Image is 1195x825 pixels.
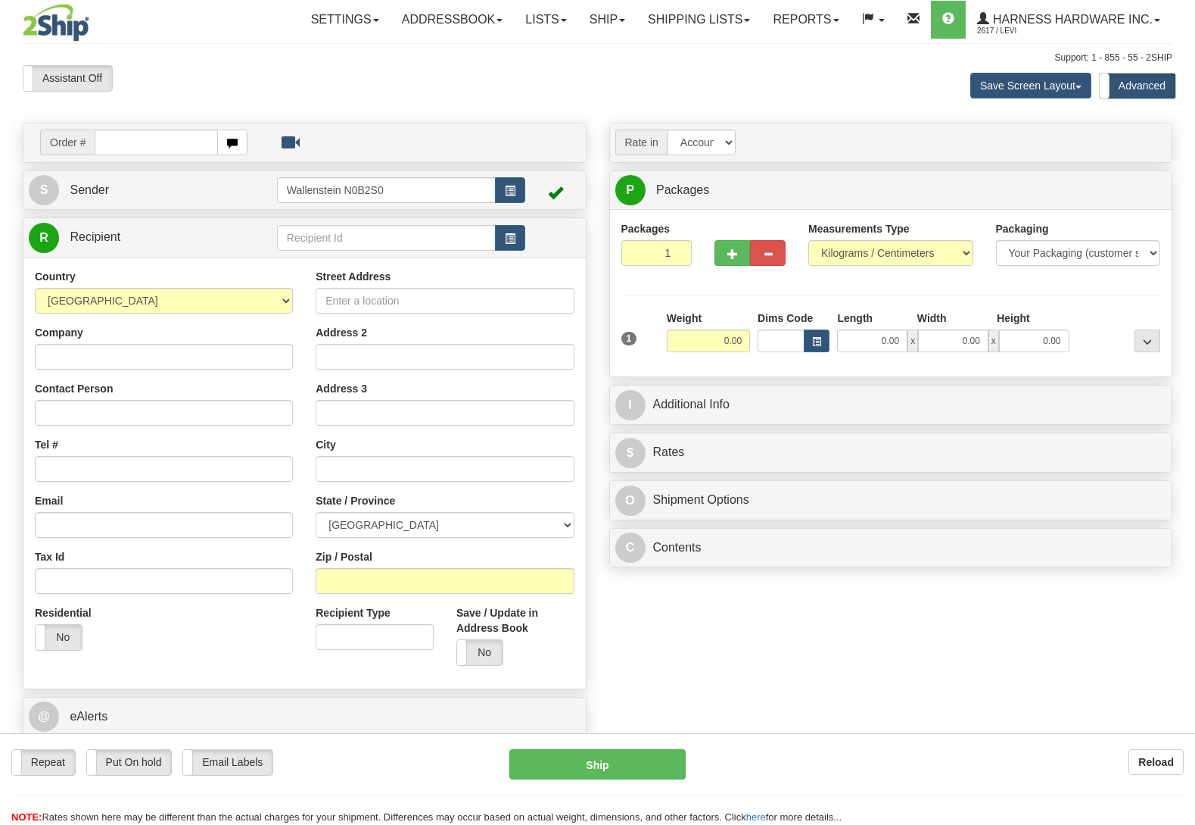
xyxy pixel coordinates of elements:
[761,1,850,39] a: Reports
[456,605,574,636] label: Save / Update in Address Book
[621,221,671,236] label: Packages
[578,1,636,39] a: Ship
[316,288,574,314] input: Enter a location
[29,175,277,206] a: S Sender
[277,177,496,203] input: Sender Id
[35,605,92,620] label: Residential
[615,485,1167,516] a: OShipment Options
[1138,756,1174,768] b: Reload
[29,222,249,253] a: R Recipient
[23,52,1172,64] div: Support: 1 - 855 - 55 - 2SHIP
[23,66,112,91] label: Assistant Off
[316,269,391,284] label: Street Address
[29,702,580,733] a: @ eAlerts
[316,325,367,340] label: Address 2
[29,702,59,732] span: @
[615,130,668,155] span: Rate in
[977,23,1091,39] span: 2617 / Levi
[1128,749,1184,775] button: Reload
[667,311,702,326] label: Weight
[11,811,42,823] span: NOTE:
[23,4,89,42] img: logo2617.jpg
[277,225,496,251] input: Recipient Id
[316,605,391,620] label: Recipient Type
[509,749,686,780] button: Ship
[35,381,113,396] label: Contact Person
[391,1,515,39] a: Addressbook
[615,437,1167,468] a: $Rates
[70,230,120,243] span: Recipient
[457,640,503,665] label: No
[615,389,1167,420] a: IAdditional Info
[40,130,95,155] span: Order #
[1134,330,1160,352] div: ...
[808,221,910,236] label: Measurements Type
[615,390,646,420] span: I
[316,381,367,396] label: Address 3
[35,493,63,508] label: Email
[615,175,1167,206] a: P Packages
[1160,335,1193,489] iframe: chat widget
[70,710,107,723] span: eAlerts
[29,223,59,253] span: R
[746,811,766,823] a: here
[615,175,646,205] span: P
[989,13,1153,26] span: Harness Hardware Inc.
[300,1,391,39] a: Settings
[970,73,1091,98] button: Save Screen Layout
[35,269,76,284] label: Country
[514,1,577,39] a: Lists
[621,332,637,345] span: 1
[316,549,372,564] label: Zip / Postal
[316,437,335,452] label: City
[35,549,64,564] label: Tax Id
[907,330,918,352] span: x
[615,533,646,563] span: C
[35,437,58,452] label: Tel #
[615,533,1167,564] a: CContents
[183,750,272,775] label: Email Labels
[966,1,1172,39] a: Harness Hardware Inc. 2617 / Levi
[636,1,761,39] a: Shipping lists
[988,330,999,352] span: x
[615,438,646,468] span: $
[1100,73,1175,98] label: Advanced
[316,493,395,508] label: State / Province
[36,625,82,650] label: No
[758,311,813,326] label: Dims Code
[87,750,172,775] label: Put On hold
[837,311,873,326] label: Length
[70,183,109,196] span: Sender
[656,183,709,196] span: Packages
[917,311,947,326] label: Width
[996,221,1049,236] label: Packaging
[29,175,59,205] span: S
[997,311,1030,326] label: Height
[615,486,646,516] span: O
[12,750,75,775] label: Repeat
[35,325,83,340] label: Company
